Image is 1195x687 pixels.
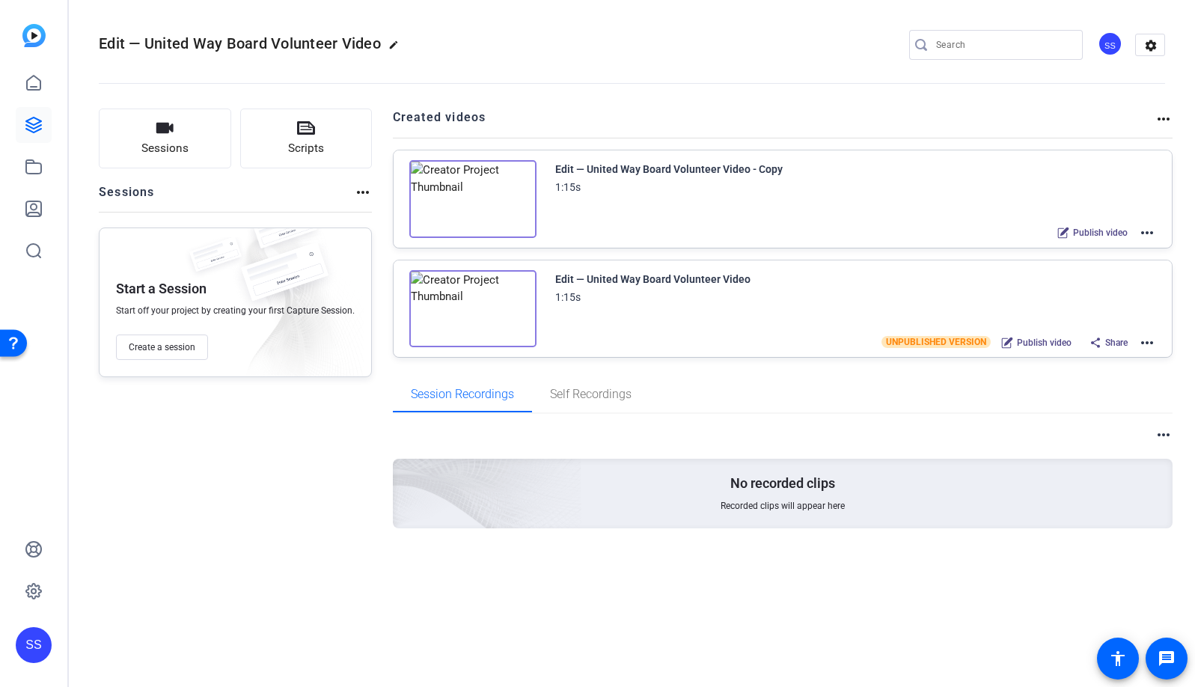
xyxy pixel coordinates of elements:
mat-icon: more_horiz [1138,224,1156,242]
span: Sessions [141,140,189,157]
span: Edit — United Way Board Volunteer Video [99,34,381,52]
span: Recorded clips will appear here [721,500,845,512]
ngx-avatar: Studio Support [1098,31,1124,58]
mat-icon: message [1158,650,1176,668]
span: Start off your project by creating your first Capture Session. [116,305,355,317]
img: fake-session.png [243,206,326,260]
img: blue-gradient.svg [22,24,46,47]
input: Search [936,36,1071,54]
mat-icon: settings [1136,34,1166,57]
mat-icon: more_horiz [1155,426,1173,444]
div: Edit — United Way Board Volunteer Video - Copy [555,160,783,178]
span: Scripts [288,140,324,157]
img: embarkstudio-empty-session.png [225,311,582,635]
img: fake-session.png [182,237,249,281]
span: UNPUBLISHED VERSION [881,336,991,348]
p: Start a Session [116,280,207,298]
span: Share [1105,337,1128,349]
img: Creator Project Thumbnail [409,270,537,348]
div: Edit — United Way Board Volunteer Video [555,270,751,288]
img: fake-session.png [228,243,340,317]
span: Publish video [1073,227,1128,239]
div: 1:15s [555,178,581,196]
mat-icon: more_horiz [1155,110,1173,128]
div: SS [1098,31,1122,56]
mat-icon: accessibility [1109,650,1127,668]
span: Session Recordings [411,388,514,400]
mat-icon: more_horiz [354,183,372,201]
span: Self Recordings [550,388,632,400]
div: SS [16,627,52,663]
mat-icon: more_horiz [1138,334,1156,352]
button: Create a session [116,335,208,360]
button: Sessions [99,109,231,168]
p: No recorded clips [730,474,835,492]
mat-icon: edit [388,40,406,58]
h2: Sessions [99,183,155,212]
img: Creator Project Thumbnail [409,160,537,238]
div: 1:15s [555,288,581,306]
button: Scripts [240,109,373,168]
span: Publish video [1017,337,1072,349]
span: Create a session [129,341,195,353]
h2: Created videos [393,109,1155,138]
img: embarkstudio-empty-session.png [218,224,364,384]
